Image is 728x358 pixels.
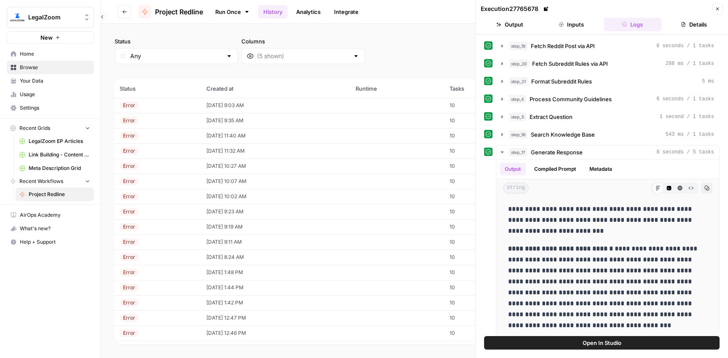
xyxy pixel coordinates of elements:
div: Error [120,193,139,200]
td: [DATE] 9:35 AM [201,113,351,128]
a: Settings [7,101,94,115]
a: Usage [7,88,94,101]
span: 5 ms [702,78,714,85]
span: 288 ms / 1 tasks [666,60,714,67]
span: step_16 [509,130,527,139]
button: 8 seconds / 5 tasks [496,145,719,159]
td: 10 [444,174,519,189]
button: Metadata [584,163,617,175]
td: [DATE] 1:42 PM [201,295,351,310]
span: Project Redline [29,191,90,198]
a: Project Redline [138,5,203,19]
span: Extract Question [530,113,573,121]
button: What's new? [7,222,94,235]
div: Error [120,238,139,246]
td: [DATE] 11:32 AM [201,143,351,159]
a: Home [7,47,94,61]
span: Fetch Reddit Post via API [531,42,595,50]
span: Meta Description Grid [29,164,90,172]
span: step_20 [509,59,529,68]
button: New [7,31,94,44]
button: Workspace: LegalZoom [7,7,94,28]
td: 10 [444,326,519,341]
span: Link Building - Content Briefs [29,151,90,159]
span: 8 seconds / 5 tasks [656,148,714,156]
td: 11 [444,341,519,356]
span: Project Redline [155,7,203,17]
a: Integrate [329,5,364,19]
td: 10 [444,189,519,204]
span: Recent Grids [19,124,50,132]
th: Tasks [444,79,519,98]
button: Help + Support [7,235,94,249]
input: (5 shown) [257,52,349,60]
button: Logs [604,18,662,31]
button: 1 second / 1 tasks [496,110,719,124]
td: [DATE] 8:29 AM [201,341,351,356]
a: AirOps Academy [7,208,94,222]
td: 10 [444,128,519,143]
div: Error [120,208,139,215]
span: Fetch Subreddit Rules via API [532,59,608,68]
button: Details [665,18,723,31]
span: (105 records) [115,64,715,79]
span: Recent Workflows [19,178,63,185]
div: Error [120,284,139,291]
a: Run Once [210,5,255,19]
td: 10 [444,265,519,280]
td: [DATE] 10:02 AM [201,189,351,204]
span: 6 seconds / 1 tasks [656,95,714,103]
td: 10 [444,98,519,113]
span: AirOps Academy [20,211,90,219]
span: Search Knowledge Base [531,130,595,139]
a: LegalZoom EP Articles [16,135,94,148]
span: step_17 [509,148,527,156]
span: step_21 [509,77,528,86]
td: 10 [444,143,519,159]
span: string [503,183,529,194]
div: Error [120,178,139,185]
span: Help + Support [20,238,90,246]
span: Settings [20,104,90,112]
span: 1 second / 1 tasks [659,113,714,121]
div: Error [120,147,139,155]
td: 10 [444,219,519,234]
td: 10 [444,159,519,174]
td: [DATE] 9:23 AM [201,204,351,219]
td: [DATE] 1:44 PM [201,280,351,295]
div: Error [120,162,139,170]
span: Your Data [20,77,90,85]
div: Error [120,102,139,109]
td: [DATE] 9:19 AM [201,219,351,234]
span: step_5 [509,113,526,121]
a: Link Building - Content Briefs [16,148,94,162]
a: Project Redline [16,188,94,201]
button: 288 ms / 1 tasks [496,57,719,70]
span: Browse [20,64,90,71]
span: step_4 [509,95,526,103]
a: Browse [7,61,94,74]
span: LegalZoom EP Articles [29,137,90,145]
button: 6 seconds / 1 tasks [496,39,719,53]
button: Output [500,163,526,175]
button: Output [481,18,539,31]
button: 6 seconds / 1 tasks [496,92,719,106]
img: LegalZoom Logo [10,10,25,25]
span: Process Community Guidelines [530,95,612,103]
th: Created at [201,79,351,98]
span: LegalZoom [28,13,79,22]
button: Recent Grids [7,122,94,135]
td: [DATE] 12:46 PM [201,326,351,341]
td: 10 [444,295,519,310]
span: 6 seconds / 1 tasks [656,42,714,50]
td: 10 [444,310,519,326]
div: Error [120,117,139,124]
button: Recent Workflows [7,175,94,188]
button: Open In Studio [484,336,720,350]
td: [DATE] 8:24 AM [201,250,351,265]
label: Status [115,37,238,46]
span: Format Subreddit Rules [531,77,592,86]
span: Open In Studio [583,339,621,347]
td: [DATE] 9:03 AM [201,98,351,113]
a: History [258,5,288,19]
